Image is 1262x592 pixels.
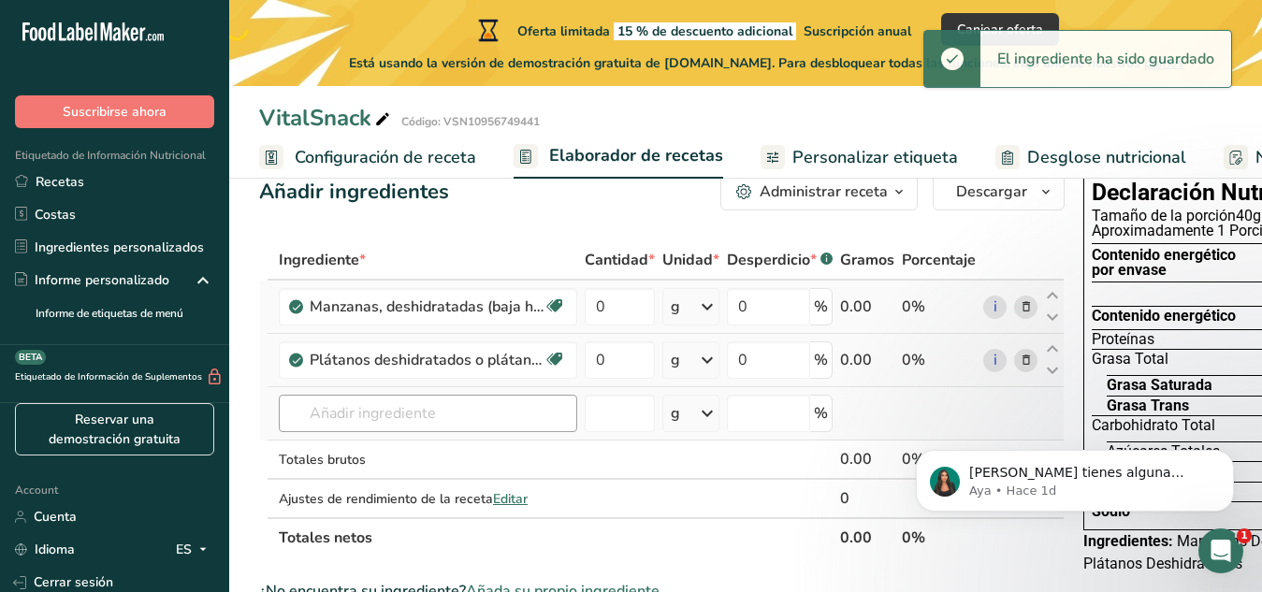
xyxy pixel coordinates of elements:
a: Personalizar etiqueta [761,137,958,179]
th: Totales netos [275,517,836,556]
button: Suscribirse ahora [15,95,214,128]
span: Grasa Trans [1107,398,1189,413]
a: Idioma [15,533,75,566]
span: Configuración de receta [295,145,476,170]
span: Desglose nutricional [1027,145,1186,170]
a: Elaborador de recetas [514,135,723,180]
span: Tamaño de la porción [1092,207,1236,224]
span: Canjear oferta [957,20,1043,39]
span: Está usando la versión de demostración gratuita de [DOMAIN_NAME]. Para desbloquear todas las func... [349,53,1184,73]
button: Canjear oferta [941,13,1059,46]
span: Cantidad [585,249,655,271]
span: Suscripción anual [804,22,911,40]
div: Manzanas, deshidratadas (baja humedad), sulfuradas, crudas [310,296,544,318]
span: Grasa Total [1092,352,1168,373]
span: Descargar [956,180,1027,203]
div: BETA [15,350,46,365]
div: ES [176,539,214,561]
iframe: Intercom live chat [1198,528,1243,573]
div: Plátanos deshidratados o plátano en polvo [310,349,544,371]
div: 0.00 [840,349,894,371]
span: Elaborador de recetas [549,143,723,168]
div: Administrar receta [760,180,888,203]
div: g [671,349,680,371]
a: i [983,349,1007,372]
span: Ingredientes: [1083,532,1173,550]
span: Personalizar etiqueta [792,145,958,170]
span: Porcentaje [902,249,976,271]
div: g [671,296,680,318]
span: Proteínas [1092,332,1154,347]
a: Desglose nutricional [995,137,1186,179]
th: 0.00 [836,517,898,556]
div: 0.00 [840,296,894,318]
div: 0 [840,487,894,510]
div: 0% [902,296,976,318]
span: Ingrediente [279,249,366,271]
span: 1 [1237,528,1252,543]
span: Unidad [662,249,719,271]
a: Configuración de receta [259,137,476,179]
input: Añadir ingrediente [279,395,577,432]
div: Totales brutos [279,450,577,469]
span: Editar [493,490,528,508]
span: Suscribirse ahora [63,102,167,122]
a: Reservar una demostración gratuita [15,403,214,455]
div: Añadir ingredientes [259,177,449,208]
div: Contenido energético por envase [1092,248,1236,279]
div: g [671,402,680,425]
span: Gramos [840,249,894,271]
div: Código: VSN10956749441 [401,113,540,130]
div: Desperdicio [727,249,833,271]
button: Administrar receta [720,173,918,210]
div: 0.00 [840,448,894,470]
div: 0% [902,349,976,371]
div: Ajustes de rendimiento de la receta [279,489,577,509]
div: VitalSnack [259,101,394,135]
span: Contenido energético [1092,309,1236,327]
span: 15 % de descuento adicional [614,22,796,40]
div: Oferta limitada [474,19,911,41]
span: Grasa Saturada [1107,378,1212,393]
a: i [983,296,1007,319]
div: El ingrediente ha sido guardado [980,31,1231,87]
button: Descargar [933,173,1065,210]
div: Informe personalizado [15,270,169,290]
iframe: Intercom notifications mensaje [888,411,1262,541]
